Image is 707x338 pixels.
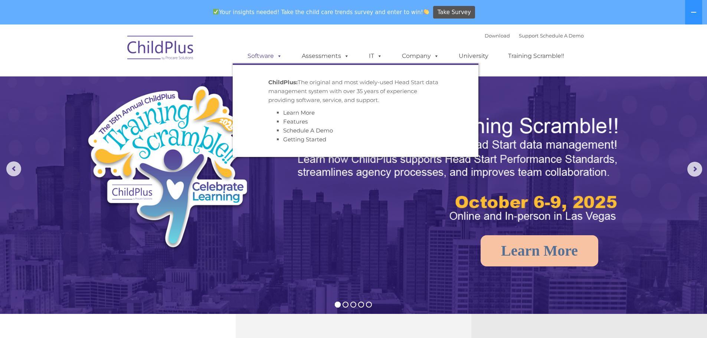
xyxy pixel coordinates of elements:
a: Software [240,49,289,63]
img: 👏 [423,9,429,14]
a: Take Survey [433,6,475,19]
a: Download [485,33,510,39]
a: Support [519,33,539,39]
span: Last name [103,49,126,55]
a: Schedule A Demo [283,127,333,134]
span: Take Survey [438,6,471,19]
a: Getting Started [283,136,326,143]
img: ✅ [213,9,219,14]
strong: ChildPlus: [268,79,298,86]
a: IT [361,49,390,63]
a: Learn More [283,109,315,116]
span: Your insights needed! Take the child care trends survey and enter to win! [210,5,432,19]
a: Assessments [294,49,357,63]
font: | [485,33,584,39]
a: Features [283,118,308,125]
a: Learn More [481,235,598,266]
p: The original and most widely-used Head Start data management system with over 35 years of experie... [268,78,443,105]
a: University [451,49,496,63]
a: Company [395,49,446,63]
img: ChildPlus by Procare Solutions [124,30,198,68]
a: Training Scramble!! [501,49,572,63]
a: Schedule A Demo [540,33,584,39]
span: Phone number [103,79,135,85]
